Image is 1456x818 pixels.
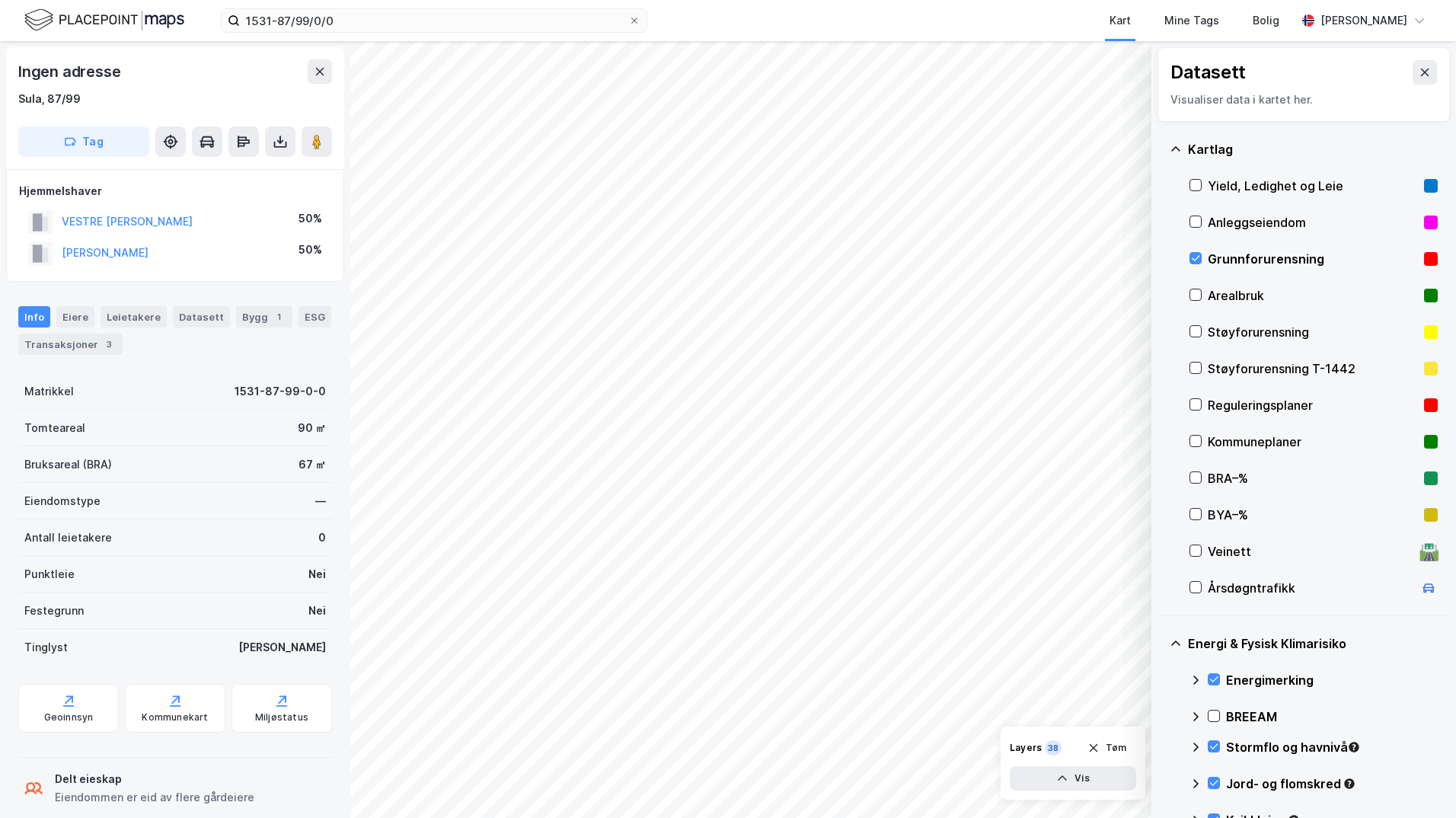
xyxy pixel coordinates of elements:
div: Miljøstatus [255,711,308,724]
input: Søk på adresse, matrikkel, gårdeiere, leietakere eller personer [240,9,628,32]
div: Støyforurensning [1208,323,1418,341]
div: Kart [1110,11,1131,30]
div: BREEAM [1226,708,1438,726]
div: Tooltip anchor [1343,777,1356,791]
div: Stormflo og havnivå [1226,738,1438,756]
div: 90 ㎡ [298,419,326,437]
div: 50% [299,241,322,259]
div: Bruksareal (BRA) [24,455,112,474]
div: Info [18,306,50,328]
div: Delt eieskap [55,770,254,788]
div: 67 ㎡ [299,455,326,474]
div: Jord- og flomskred [1226,775,1438,793]
div: Transaksjoner [18,334,123,355]
div: Datasett [173,306,230,328]
div: [PERSON_NAME] [1320,11,1407,30]
div: Antall leietakere [24,529,112,547]
div: Tooltip anchor [1347,740,1361,754]
div: Eiere [56,306,94,328]
div: 3 [101,337,117,352]
div: Punktleie [24,565,75,583]
div: 50% [299,209,322,228]
div: Sula, 87/99 [18,90,81,108]
div: Yield, Ledighet og Leie [1208,177,1418,195]
div: Nei [308,565,326,583]
div: 0 [318,529,326,547]
div: Eiendommen er eid av flere gårdeiere [55,788,254,807]
div: Bygg [236,306,292,328]
div: Layers [1010,742,1042,754]
div: ESG [299,306,331,328]
div: Energi & Fysisk Klimarisiko [1188,634,1438,653]
div: 38 [1045,740,1062,756]
div: Tinglyst [24,638,68,657]
div: BYA–% [1208,506,1418,524]
div: Bolig [1253,11,1279,30]
button: Tøm [1078,736,1136,760]
div: BRA–% [1208,469,1418,487]
div: Festegrunn [24,602,84,620]
button: Vis [1010,766,1136,791]
div: Matrikkel [24,382,74,401]
div: Hjemmelshaver [19,182,331,200]
div: Veinett [1208,542,1413,561]
div: [PERSON_NAME] [238,638,326,657]
div: Tomteareal [24,419,85,437]
iframe: Chat Widget [1380,745,1456,818]
div: Kartlag [1188,140,1438,158]
button: Tag [18,126,149,157]
div: 1 [271,309,286,324]
div: Anleggseiendom [1208,213,1418,232]
div: Årsdøgntrafikk [1208,579,1413,597]
div: Kommunekart [142,711,208,724]
div: Arealbruk [1208,286,1418,305]
div: Kommuneplaner [1208,433,1418,451]
div: Energimerking [1226,671,1438,689]
div: Grunnforurensning [1208,250,1418,268]
img: logo.f888ab2527a4732fd821a326f86c7f29.svg [24,7,184,34]
div: Eiendomstype [24,492,101,510]
div: Nei [308,602,326,620]
div: Reguleringsplaner [1208,396,1418,414]
div: 1531-87-99-0-0 [235,382,326,401]
div: Datasett [1170,60,1246,85]
div: Støyforurensning T-1442 [1208,359,1418,378]
div: Ingen adresse [18,59,123,84]
div: Leietakere [101,306,167,328]
div: Visualiser data i kartet her. [1170,91,1437,109]
div: — [315,492,326,510]
div: 🛣️ [1419,542,1439,561]
div: Mine Tags [1164,11,1219,30]
div: Geoinnsyn [44,711,94,724]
